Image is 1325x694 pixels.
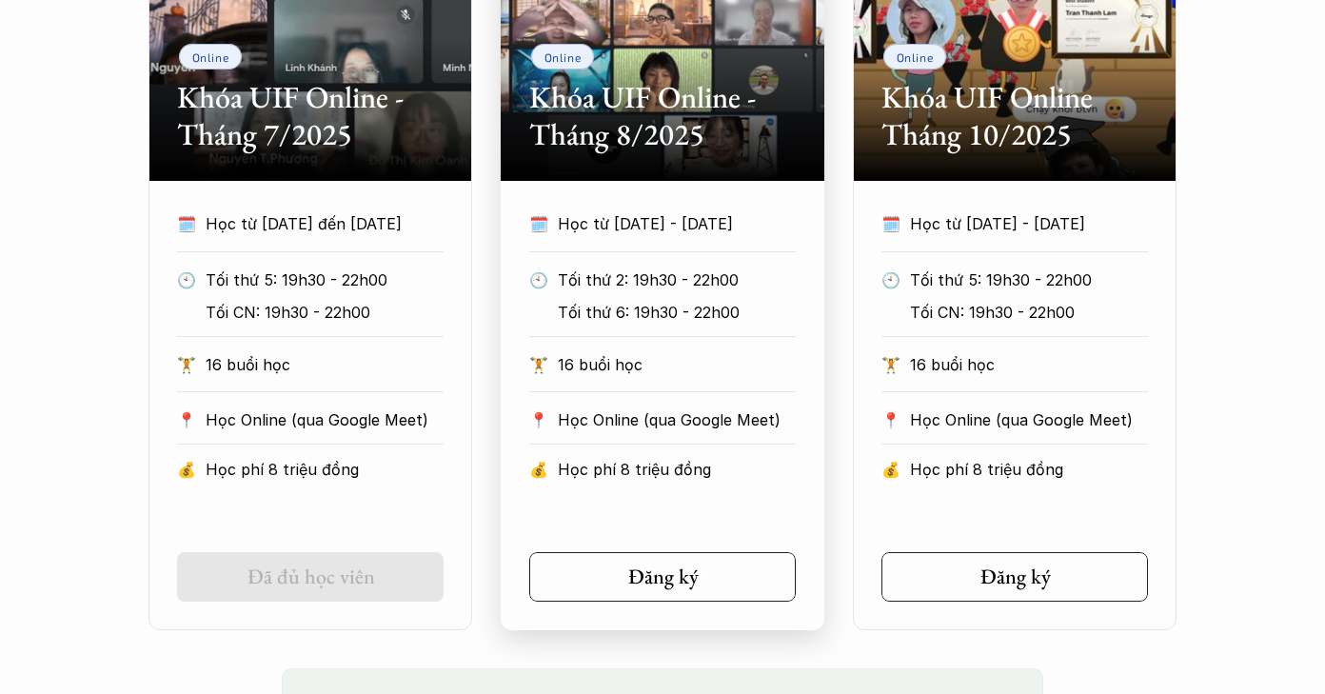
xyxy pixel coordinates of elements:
[910,209,1148,238] p: Học từ [DATE] - [DATE]
[529,79,796,152] h2: Khóa UIF Online - Tháng 8/2025
[558,350,796,379] p: 16 buổi học
[177,411,196,429] p: 📍
[529,266,548,294] p: 🕙
[529,209,548,238] p: 🗓️
[558,266,823,294] p: Tối thứ 2: 19h30 - 22h00
[910,350,1148,379] p: 16 buổi học
[206,406,444,434] p: Học Online (qua Google Meet)
[910,406,1148,434] p: Học Online (qua Google Meet)
[558,455,796,484] p: Học phí 8 triệu đồng
[177,209,196,238] p: 🗓️
[206,350,444,379] p: 16 buổi học
[881,79,1148,152] h2: Khóa UIF Online Tháng 10/2025
[177,350,196,379] p: 🏋️
[910,455,1148,484] p: Học phí 8 triệu đồng
[897,50,934,64] p: Online
[177,266,196,294] p: 🕙
[529,350,548,379] p: 🏋️
[558,209,796,238] p: Học từ [DATE] - [DATE]
[558,406,796,434] p: Học Online (qua Google Meet)
[247,565,375,589] h5: Đã đủ học viên
[980,565,1051,589] h5: Đăng ký
[910,298,1176,327] p: Tối CN: 19h30 - 22h00
[558,298,823,327] p: Tối thứ 6: 19h30 - 22h00
[529,411,548,429] p: 📍
[529,552,796,602] a: Đăng ký
[177,79,444,152] h2: Khóa UIF Online - Tháng 7/2025
[628,565,699,589] h5: Đăng ký
[206,266,471,294] p: Tối thứ 5: 19h30 - 22h00
[177,455,196,484] p: 💰
[881,350,900,379] p: 🏋️
[206,298,471,327] p: Tối CN: 19h30 - 22h00
[910,266,1176,294] p: Tối thứ 5: 19h30 - 22h00
[881,552,1148,602] a: Đăng ký
[206,209,444,238] p: Học từ [DATE] đến [DATE]
[881,411,900,429] p: 📍
[881,209,900,238] p: 🗓️
[544,50,582,64] p: Online
[881,455,900,484] p: 💰
[529,455,548,484] p: 💰
[206,455,444,484] p: Học phí 8 triệu đồng
[192,50,229,64] p: Online
[881,266,900,294] p: 🕙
